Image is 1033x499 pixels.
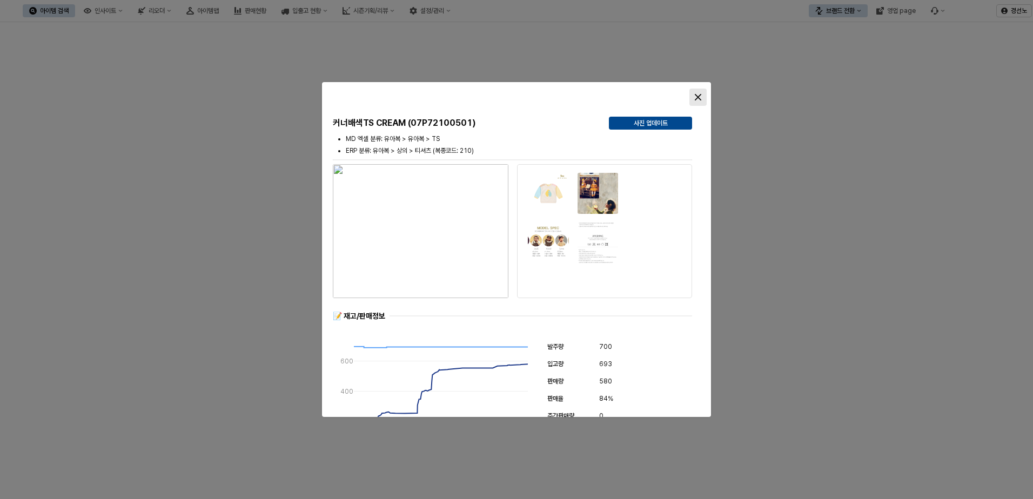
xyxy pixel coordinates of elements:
[346,134,692,144] li: MD 엑셀 분류: 유아복 > 유아복 > TS
[599,410,603,421] span: 0
[599,359,612,369] span: 693
[599,341,612,352] span: 700
[547,343,564,350] span: 발주량
[599,393,613,404] span: 84%
[547,377,564,385] span: 판매량
[333,311,385,321] div: 📝 재고/판매정보
[689,89,707,106] button: Close
[547,395,564,402] span: 판매율
[547,360,564,368] span: 입고량
[333,118,600,129] h5: 커너배색TS CREAM (07P72100501)
[599,376,612,387] span: 580
[547,412,574,420] span: 주간판매량
[346,146,692,156] li: ERP 분류: 유아복 > 상의 > 티셔츠 (복종코드: 210)
[634,119,668,127] p: 사진 업데이트
[609,117,692,130] button: 사진 업데이트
